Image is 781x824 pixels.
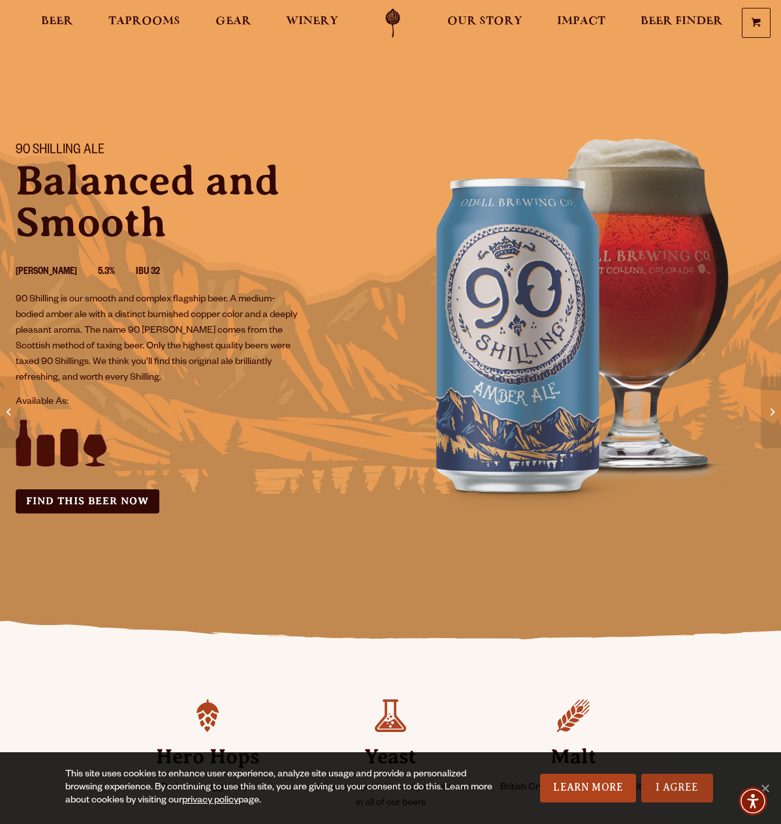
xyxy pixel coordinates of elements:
span: Beer Finder [641,16,723,27]
a: Odell Home [368,8,417,38]
div: This site uses cookies to enhance user experience, analyze site usage and provide a personalized ... [65,769,495,808]
div: Accessibility Menu [739,787,767,816]
span: Our Story [447,16,522,27]
li: [PERSON_NAME] [16,264,98,281]
a: Beer Finder [632,8,731,38]
span: Impact [557,16,605,27]
a: Taprooms [100,8,189,38]
a: Impact [549,8,614,38]
a: I Agree [641,774,713,802]
li: 5.3% [98,264,136,281]
a: Gear [207,8,260,38]
span: Gear [215,16,251,27]
a: privacy policy [182,796,238,806]
a: Our Story [439,8,531,38]
a: Learn More [540,774,636,802]
strong: Yeast [315,732,466,780]
li: IBU 32 [136,264,181,281]
p: 90 Shilling is our smooth and complex flagship beer. A medium-bodied amber ale with a distinct bu... [16,292,303,386]
a: Beer [33,8,82,38]
p: Available As: [16,395,375,410]
strong: Malt [498,732,649,780]
p: Balanced and Smooth [16,160,375,243]
span: Beer [41,16,73,27]
h1: 90 Shilling Ale [16,143,375,160]
span: Taprooms [108,16,180,27]
strong: Hero Hops [132,732,283,780]
span: Winery [286,16,338,27]
a: Find this Beer Now [16,489,159,513]
a: Winery [278,8,347,38]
